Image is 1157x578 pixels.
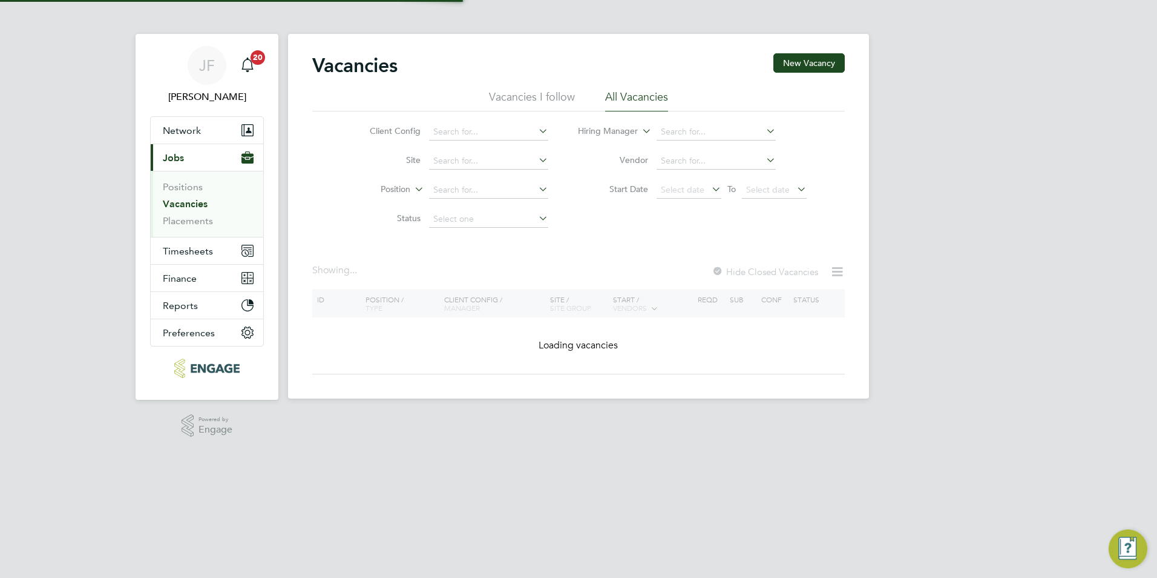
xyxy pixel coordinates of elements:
[489,90,575,111] li: Vacancies I follow
[429,182,548,199] input: Search for...
[724,181,739,197] span: To
[429,211,548,228] input: Select one
[312,53,398,78] h2: Vacancies
[235,46,260,85] a: 20
[198,414,232,425] span: Powered by
[351,213,421,224] label: Status
[150,90,264,104] span: James Farrington
[163,198,208,210] a: Vacancies
[136,34,278,400] nav: Main navigation
[163,125,201,136] span: Network
[251,50,265,65] span: 20
[661,184,704,195] span: Select date
[151,144,263,171] button: Jobs
[151,319,263,346] button: Preferences
[605,90,668,111] li: All Vacancies
[578,154,648,165] label: Vendor
[163,181,203,193] a: Positions
[199,58,215,73] span: JF
[657,153,776,170] input: Search for...
[151,292,263,319] button: Reports
[351,125,421,136] label: Client Config
[351,154,421,165] label: Site
[773,53,845,73] button: New Vacancy
[429,124,548,141] input: Search for...
[182,414,233,437] a: Powered byEngage
[163,300,198,311] span: Reports
[150,46,264,104] a: JF[PERSON_NAME]
[350,264,357,276] span: ...
[429,153,548,170] input: Search for...
[712,266,818,277] label: Hide Closed Vacancies
[198,425,232,435] span: Engage
[1109,530,1147,568] button: Engage Resource Center
[151,265,263,291] button: Finance
[341,184,410,196] label: Position
[163,327,215,339] span: Preferences
[151,238,263,264] button: Timesheets
[174,359,239,378] img: huntereducation-logo-retina.png
[657,124,776,141] input: Search for...
[163,245,213,257] span: Timesheets
[312,264,359,277] div: Showing
[163,273,197,284] span: Finance
[746,184,790,195] span: Select date
[151,117,263,144] button: Network
[578,184,648,194] label: Start Date
[163,215,213,227] a: Placements
[150,359,264,378] a: Go to home page
[151,171,263,237] div: Jobs
[163,152,184,164] span: Jobs
[568,125,638,138] label: Hiring Manager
